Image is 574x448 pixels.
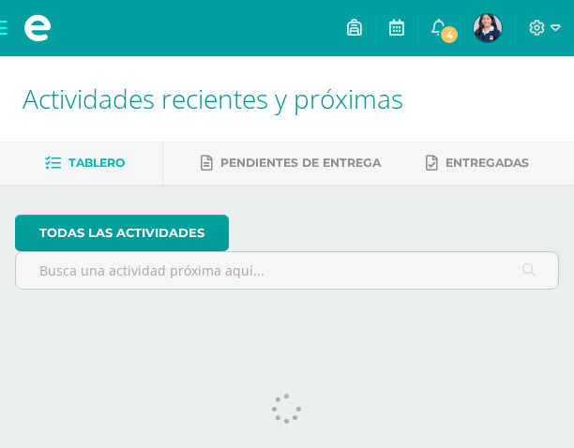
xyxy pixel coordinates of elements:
span: 4 [439,24,460,45]
a: Pendientes de entrega [201,148,381,178]
input: Busca una actividad próxima aquí... [16,252,558,289]
span: Entregadas [446,156,529,170]
span: Actividades recientes y próximas [23,81,403,116]
span: Tablero [68,156,125,170]
span: Pendientes de entrega [220,156,381,170]
a: Entregadas [426,148,529,178]
a: todas las Actividades [15,215,229,251]
img: df51c98f3c81ee7077a4d19667494d61.png [474,14,502,42]
a: Tablero [45,148,125,178]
